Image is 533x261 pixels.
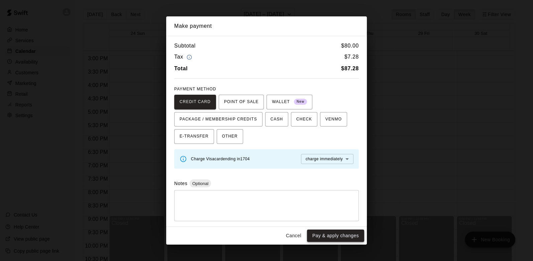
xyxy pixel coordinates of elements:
[174,66,188,71] b: Total
[174,129,214,144] button: E-TRANSFER
[180,114,257,125] span: PACKAGE / MEMBERSHIP CREDITS
[180,97,211,107] span: CREDIT CARD
[296,114,312,125] span: CHECK
[341,66,359,71] b: $ 87.28
[190,181,211,186] span: Optional
[265,112,288,127] button: CASH
[222,131,238,142] span: OTHER
[174,181,187,186] label: Notes
[174,112,262,127] button: PACKAGE / MEMBERSHIP CREDITS
[307,230,364,242] button: Pay & apply changes
[166,16,367,36] h2: Make payment
[320,112,347,127] button: VENMO
[291,112,317,127] button: CHECK
[272,97,307,107] span: WALLET
[180,131,209,142] span: E-TRANSFER
[325,114,342,125] span: VENMO
[217,129,243,144] button: OTHER
[344,53,359,62] h6: $ 7.28
[191,157,250,161] span: Charge Visa card ending in 1704
[271,114,283,125] span: CASH
[294,97,307,106] span: New
[174,95,216,109] button: CREDIT CARD
[266,95,312,109] button: WALLET New
[306,157,343,161] span: charge immediately
[219,95,264,109] button: POINT OF SALE
[174,87,216,91] span: PAYMENT METHOD
[224,97,258,107] span: POINT OF SALE
[174,41,196,50] h6: Subtotal
[341,41,359,50] h6: $ 80.00
[283,230,304,242] button: Cancel
[174,53,194,62] h6: Tax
